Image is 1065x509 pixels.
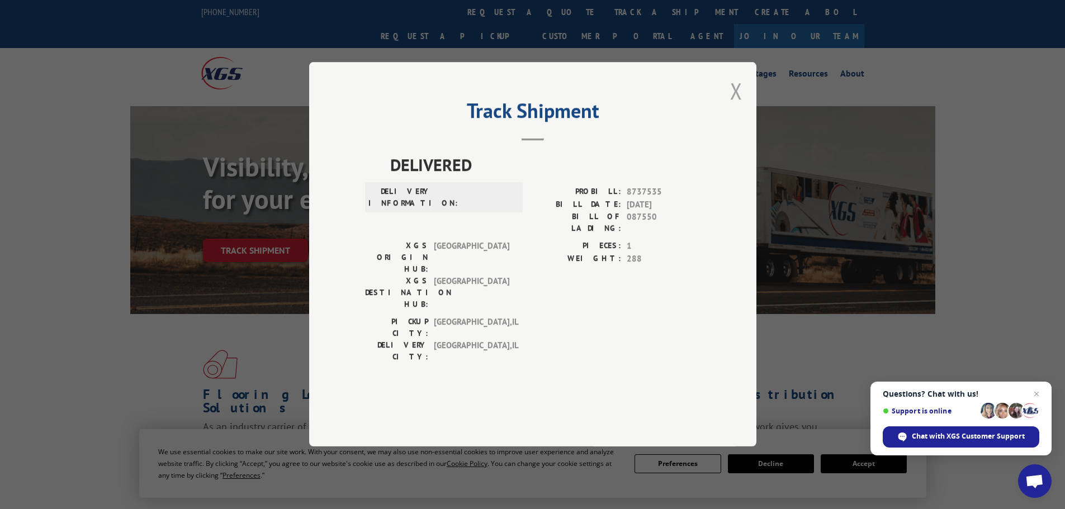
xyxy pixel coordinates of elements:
[1018,464,1052,498] div: Open chat
[365,316,428,340] label: PICKUP CITY:
[533,211,621,235] label: BILL OF LADING:
[883,389,1039,398] span: Questions? Chat with us!
[365,275,428,311] label: XGS DESTINATION HUB:
[365,240,428,275] label: XGS ORIGIN HUB:
[434,316,509,340] span: [GEOGRAPHIC_DATA] , IL
[365,103,700,124] h2: Track Shipment
[533,198,621,211] label: BILL DATE:
[730,76,742,106] button: Close modal
[912,431,1025,441] span: Chat with XGS Customer Support
[883,407,977,415] span: Support is online
[627,240,700,253] span: 1
[434,240,509,275] span: [GEOGRAPHIC_DATA]
[368,186,432,210] label: DELIVERY INFORMATION:
[627,253,700,265] span: 288
[533,253,621,265] label: WEIGHT:
[627,186,700,199] span: 8737535
[627,211,700,235] span: 087550
[533,240,621,253] label: PIECES:
[434,340,509,363] span: [GEOGRAPHIC_DATA] , IL
[627,198,700,211] span: [DATE]
[434,275,509,311] span: [GEOGRAPHIC_DATA]
[365,340,428,363] label: DELIVERY CITY:
[1030,387,1043,401] span: Close chat
[533,186,621,199] label: PROBILL:
[883,426,1039,448] div: Chat with XGS Customer Support
[390,153,700,178] span: DELIVERED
